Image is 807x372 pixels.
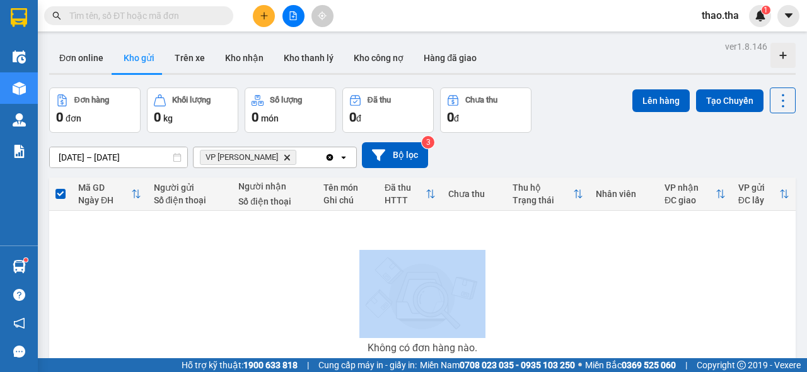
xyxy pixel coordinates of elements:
[206,152,278,162] span: VP Phan Rang
[253,5,275,27] button: plus
[342,87,434,133] button: Đã thu0đ
[24,258,28,262] sup: 1
[692,8,749,23] span: thao.tha
[52,11,61,20] span: search
[49,87,141,133] button: Đơn hàng0đơn
[632,89,690,112] button: Lên hàng
[344,43,414,73] button: Kho công nợ
[13,317,25,329] span: notification
[665,183,716,193] div: VP nhận
[299,151,300,164] input: Selected VP Phan Rang.
[318,11,327,20] span: aim
[13,346,25,358] span: message
[274,43,344,73] button: Kho thanh lý
[11,8,27,27] img: logo-vxr
[585,358,676,372] span: Miền Bắc
[245,87,336,133] button: Số lượng0món
[448,189,499,199] div: Chưa thu
[737,361,746,369] span: copyright
[311,5,334,27] button: aim
[154,183,226,193] div: Người gửi
[725,40,767,54] div: ver 1.8.146
[243,360,298,370] strong: 1900 633 818
[323,195,372,205] div: Ghi chú
[13,289,25,301] span: question-circle
[506,178,589,211] th: Toggle SortBy
[270,96,302,104] div: Số lượng
[755,10,766,21] img: icon-new-feature
[147,87,238,133] button: Khối lượng0kg
[513,195,573,205] div: Trạng thái
[154,110,161,125] span: 0
[325,152,335,162] svg: Clear all
[238,181,311,191] div: Người nhận
[460,360,575,370] strong: 0708 023 035 - 0935 103 250
[13,50,26,64] img: warehouse-icon
[323,183,372,193] div: Tên món
[163,113,173,123] span: kg
[66,113,81,123] span: đơn
[622,360,676,370] strong: 0369 525 060
[385,195,426,205] div: HTTT
[289,11,298,20] span: file-add
[307,358,309,372] span: |
[49,43,113,73] button: Đơn online
[783,10,794,21] span: caret-down
[182,358,298,372] span: Hỗ trợ kỹ thuật:
[658,178,732,211] th: Toggle SortBy
[777,5,799,27] button: caret-down
[261,113,279,123] span: món
[318,358,417,372] span: Cung cấp máy in - giấy in:
[50,147,187,167] input: Select a date range.
[252,110,258,125] span: 0
[770,43,796,68] div: Tạo kho hàng mới
[349,110,356,125] span: 0
[368,96,391,104] div: Đã thu
[665,195,716,205] div: ĐC giao
[696,89,763,112] button: Tạo Chuyến
[260,11,269,20] span: plus
[339,152,349,162] svg: open
[465,96,497,104] div: Chưa thu
[56,110,63,125] span: 0
[72,178,148,211] th: Toggle SortBy
[738,195,779,205] div: ĐC lấy
[13,260,26,273] img: warehouse-icon
[762,6,770,14] sup: 1
[283,154,291,161] svg: Delete
[13,82,26,95] img: warehouse-icon
[13,145,26,158] img: solution-icon
[359,250,485,338] img: svg+xml;base64,PHN2ZyBjbGFzcz0ibGlzdC1wbHVnX19zdmciIHhtbG5zPSJodHRwOi8vd3d3LnczLm9yZy8yMDAwL3N2Zy...
[356,113,361,123] span: đ
[348,358,497,368] div: Bạn thử điều chỉnh lại bộ lọc nhé!
[200,150,296,165] span: VP Phan Rang, close by backspace
[596,189,652,199] div: Nhân viên
[738,183,779,193] div: VP gửi
[362,142,428,168] button: Bộ lọc
[513,183,573,193] div: Thu hộ
[13,113,26,127] img: warehouse-icon
[113,43,165,73] button: Kho gửi
[154,195,226,205] div: Số điện thoại
[440,87,531,133] button: Chưa thu0đ
[74,96,109,104] div: Đơn hàng
[578,363,582,368] span: ⚪️
[763,6,768,14] span: 1
[215,43,274,73] button: Kho nhận
[732,178,796,211] th: Toggle SortBy
[282,5,305,27] button: file-add
[172,96,211,104] div: Khối lượng
[454,113,459,123] span: đ
[414,43,487,73] button: Hàng đã giao
[385,183,426,193] div: Đã thu
[378,178,442,211] th: Toggle SortBy
[422,136,434,149] sup: 3
[69,9,218,23] input: Tìm tên, số ĐT hoặc mã đơn
[78,195,131,205] div: Ngày ĐH
[447,110,454,125] span: 0
[78,183,131,193] div: Mã GD
[165,43,215,73] button: Trên xe
[685,358,687,372] span: |
[238,196,311,206] div: Số điện thoại
[420,358,575,372] span: Miền Nam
